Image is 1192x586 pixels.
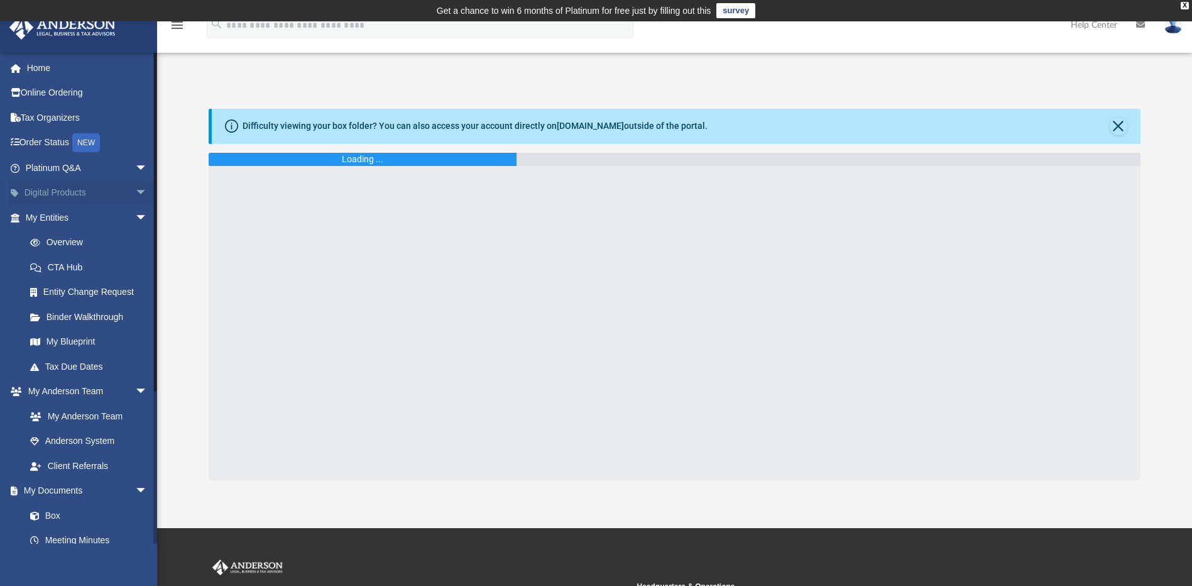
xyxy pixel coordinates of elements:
[72,133,100,152] div: NEW
[135,478,160,504] span: arrow_drop_down
[170,18,185,33] i: menu
[18,528,160,553] a: Meeting Minutes
[135,205,160,231] span: arrow_drop_down
[18,503,154,528] a: Box
[210,560,285,576] img: Anderson Advisors Platinum Portal
[9,80,167,106] a: Online Ordering
[557,121,624,131] a: [DOMAIN_NAME]
[9,180,167,206] a: Digital Productsarrow_drop_down
[135,180,160,206] span: arrow_drop_down
[18,354,167,379] a: Tax Due Dates
[9,55,167,80] a: Home
[18,429,160,454] a: Anderson System
[9,205,167,230] a: My Entitiesarrow_drop_down
[18,404,154,429] a: My Anderson Team
[6,15,119,40] img: Anderson Advisors Platinum Portal
[18,453,160,478] a: Client Referrals
[243,119,708,133] div: Difficulty viewing your box folder? You can also access your account directly on outside of the p...
[18,329,160,355] a: My Blueprint
[18,255,167,280] a: CTA Hub
[9,478,160,504] a: My Documentsarrow_drop_down
[1164,16,1183,34] img: User Pic
[9,130,167,156] a: Order StatusNEW
[170,24,185,33] a: menu
[716,3,755,18] a: survey
[9,379,160,404] a: My Anderson Teamarrow_drop_down
[135,379,160,405] span: arrow_drop_down
[18,280,167,305] a: Entity Change Request
[9,105,167,130] a: Tax Organizers
[1110,118,1127,135] button: Close
[210,17,224,31] i: search
[342,153,383,166] div: Loading ...
[1181,2,1189,9] div: close
[135,155,160,181] span: arrow_drop_down
[437,3,711,18] div: Get a chance to win 6 months of Platinum for free just by filling out this
[18,230,167,255] a: Overview
[9,155,167,180] a: Platinum Q&Aarrow_drop_down
[18,304,167,329] a: Binder Walkthrough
